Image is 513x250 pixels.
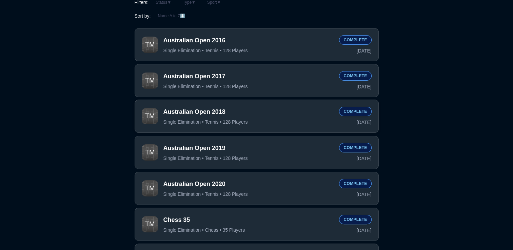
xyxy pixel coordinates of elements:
[357,83,372,90] span: [DATE]
[357,227,372,234] span: [DATE]
[163,180,334,188] span: Australian Open 2020
[163,108,334,116] span: Australian Open 2018
[163,144,334,152] span: Australian Open 2019
[135,136,379,169] button: TournamentAustralian Open 2019Single Elimination • Tennis • 128 PlayersComplete[DATE]
[339,71,371,81] div: Complete
[357,191,372,198] span: [DATE]
[153,12,190,20] button: Name A to Z↕️
[142,37,158,53] img: Tournament
[357,47,372,54] span: [DATE]
[135,28,379,61] button: TournamentAustralian Open 2016Single Elimination • Tennis • 128 PlayersComplete[DATE]
[135,208,379,241] button: TournamentChess 35Single Elimination • Chess • 35 PlayersComplete[DATE]
[163,191,248,197] span: Single Elimination • Tennis • 128 Players
[339,107,371,116] div: Complete
[142,216,158,232] img: Tournament
[135,64,379,97] button: TournamentAustralian Open 2017Single Elimination • Tennis • 128 PlayersComplete[DATE]
[163,36,334,45] span: Australian Open 2016
[339,35,371,45] div: Complete
[163,216,334,224] span: Chess 35
[142,72,158,89] img: Tournament
[142,144,158,161] img: Tournament
[142,180,158,196] img: Tournament
[135,172,379,205] button: TournamentAustralian Open 2020Single Elimination • Tennis • 128 PlayersComplete[DATE]
[163,47,248,54] span: Single Elimination • Tennis • 128 Players
[135,13,151,19] span: Sort by:
[163,72,334,81] span: Australian Open 2017
[339,143,371,152] div: Complete
[163,227,245,233] span: Single Elimination • Chess • 35 Players
[142,108,158,124] img: Tournament
[163,155,248,161] span: Single Elimination • Tennis • 128 Players
[163,119,248,125] span: Single Elimination • Tennis • 128 Players
[135,100,379,133] button: TournamentAustralian Open 2018Single Elimination • Tennis • 128 PlayersComplete[DATE]
[357,155,372,162] span: [DATE]
[163,83,248,89] span: Single Elimination • Tennis • 128 Players
[357,119,372,126] span: [DATE]
[339,215,371,224] div: Complete
[339,179,371,188] div: Complete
